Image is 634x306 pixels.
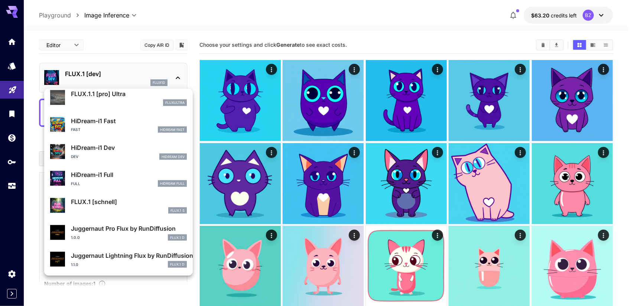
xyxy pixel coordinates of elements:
p: HiDream-i1 Dev [71,143,187,152]
div: FLUX.1.1 [pro] Ultrafluxultra [50,86,187,109]
div: HiDream-i1 FullFullHiDream Full [50,167,187,190]
div: Juggernaut Pro Flux by RunDiffusion1.0.0FLUX.1 D [50,221,187,244]
p: HiDream Full [160,181,185,186]
p: Juggernaut Pro Flux by RunDiffusion [71,224,187,233]
p: HiDream-i1 Full [71,170,187,179]
p: FLUX.1.1 [pro] Ultra [71,89,187,98]
p: FLUX.1 D [170,235,185,240]
p: 1.1.0 [71,262,78,267]
p: fluxultra [165,100,185,105]
p: Juggernaut Lightning Flux by RunDiffusion [71,251,187,260]
p: 1.0.0 [71,235,80,240]
div: FLUX.1 [schnell]FLUX.1 S [50,194,187,217]
p: FLUX.1 [schnell] [71,197,187,206]
p: HiDream-i1 Fast [71,116,187,125]
p: HiDream Dev [162,154,185,159]
p: Full [71,181,80,187]
p: FLUX.1 D [170,262,185,267]
div: HiDream-i1 FastFastHiDream Fast [50,113,187,136]
p: Dev [71,154,78,159]
p: FLUX.1 S [170,208,185,213]
p: Fast [71,127,81,132]
div: Juggernaut Lightning Flux by RunDiffusion1.1.0FLUX.1 D [50,248,187,271]
div: HiDream-i1 DevDevHiDream Dev [50,140,187,163]
p: HiDream Fast [160,127,185,132]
